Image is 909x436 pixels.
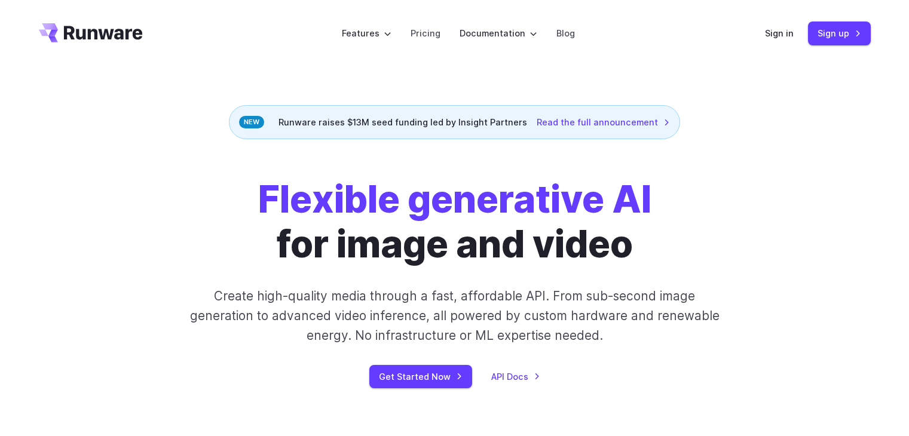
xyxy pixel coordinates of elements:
a: Blog [556,26,575,40]
a: Go to / [39,23,143,42]
label: Documentation [460,26,537,40]
a: Sign up [808,22,871,45]
a: Sign in [765,26,794,40]
h1: for image and video [258,177,651,267]
a: API Docs [491,370,540,383]
div: Runware raises $13M seed funding led by Insight Partners [229,105,680,139]
p: Create high-quality media through a fast, affordable API. From sub-second image generation to adv... [188,286,721,346]
strong: Flexible generative AI [258,177,651,222]
a: Pricing [411,26,440,40]
a: Get Started Now [369,365,472,388]
a: Read the full announcement [537,115,670,129]
label: Features [342,26,391,40]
